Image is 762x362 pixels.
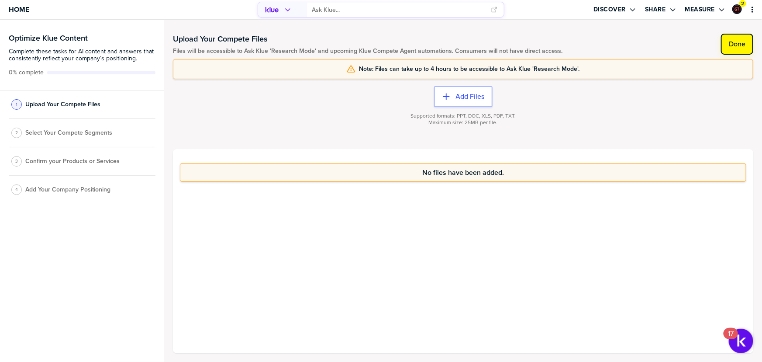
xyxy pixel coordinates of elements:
[729,40,745,49] label: Done
[733,5,741,13] img: ee1355cada6433fc92aa15fbfe4afd43-sml.png
[359,66,579,73] span: Note: Files can take up to 4 hours to be accessible to Ask Klue 'Research Mode'.
[25,101,100,108] span: Upload Your Compete Files
[721,34,753,55] button: Done
[422,169,504,176] span: No files have been added.
[410,113,516,119] span: Supported formats: PPT, DOC, XLS, PDF, TXT.
[741,0,745,7] span: 2
[434,86,493,107] button: Add Files
[15,158,18,164] span: 3
[9,34,155,42] h3: Optimize Klue Content
[9,6,29,13] span: Home
[173,48,562,55] span: Files will be accessible to Ask Klue 'Research Mode' and upcoming Klue Compete Agent automations....
[15,129,18,136] span: 2
[593,6,626,14] label: Discover
[645,6,666,14] label: Share
[25,158,120,165] span: Confirm your Products or Services
[728,334,734,345] div: 17
[15,186,18,193] span: 4
[729,329,753,353] button: Open Resource Center, 17 new notifications
[173,34,562,44] h1: Upload Your Compete Files
[456,92,485,101] label: Add Files
[9,69,44,76] span: Active
[25,129,112,136] span: Select Your Compete Segments
[312,3,486,17] input: Ask Klue...
[731,3,743,15] a: Edit Profile
[429,119,498,126] span: Maximum size: 25MB per file.
[16,101,17,108] span: 1
[685,6,715,14] label: Measure
[9,48,155,62] span: Complete these tasks for AI content and answers that consistently reflect your company’s position...
[732,4,742,14] div: Graham Tutti
[25,186,110,193] span: Add Your Company Positioning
